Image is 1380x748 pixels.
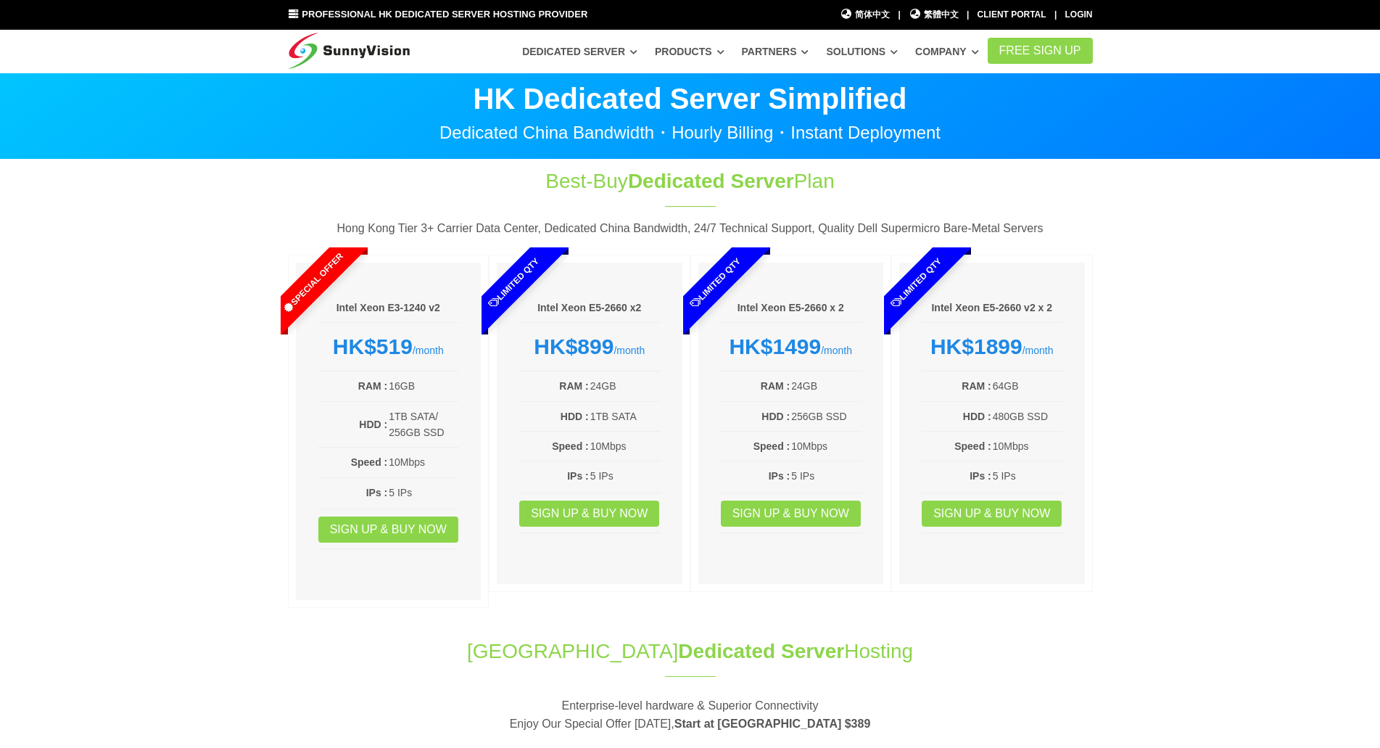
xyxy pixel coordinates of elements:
b: IPs : [366,487,388,498]
h1: Best-Buy Plan [449,167,932,195]
li: | [898,8,900,22]
a: Sign up & Buy Now [721,501,861,527]
td: 10Mbps [790,437,862,455]
div: /month [720,334,862,360]
div: /month [921,334,1063,360]
b: RAM : [559,380,588,392]
a: Products [655,38,724,65]
b: RAM : [761,380,790,392]
a: 繁體中文 [909,8,959,22]
td: 10Mbps [590,437,661,455]
a: Sign up & Buy Now [318,517,458,543]
h6: Intel Xeon E5-2660 v2 x 2 [921,301,1063,316]
p: Enterprise-level hardware & Superior Connectivity Enjoy Our Special Offer [DATE], [288,696,1093,733]
h6: Intel Xeon E3-1240 v2 [318,301,460,316]
span: Limited Qty [654,222,776,344]
td: 256GB SSD [790,408,862,425]
b: Speed : [753,440,790,452]
b: HDD : [761,411,790,422]
p: Hong Kong Tier 3+ Carrier Data Center, Dedicated China Bandwidth, 24/7 Technical Support, Quality... [288,219,1093,238]
a: Sign up & Buy Now [922,501,1062,527]
td: 480GB SSD [992,408,1063,425]
b: HDD : [561,411,589,422]
b: Speed : [552,440,589,452]
strong: HK$519 [333,334,413,358]
div: /month [318,334,460,360]
b: IPs : [567,470,589,482]
b: Speed : [954,440,991,452]
div: /month [518,334,661,360]
h6: Intel Xeon E5-2660 x2 [518,301,661,316]
h6: Intel Xeon E5-2660 x 2 [720,301,862,316]
span: Limited Qty [453,222,575,344]
strong: HK$1899 [930,334,1022,358]
td: 10Mbps [388,453,459,471]
strong: HK$1499 [729,334,821,358]
td: 10Mbps [992,437,1063,455]
b: RAM : [962,380,991,392]
span: Dedicated Server [678,640,844,662]
span: Dedicated Server [628,170,794,192]
strong: HK$899 [534,334,613,358]
a: Client Portal [978,9,1046,20]
td: 16GB [388,377,459,395]
span: Professional HK Dedicated Server Hosting Provider [302,9,587,20]
td: 5 IPs [790,467,862,485]
b: IPs : [769,470,790,482]
a: Sign up & Buy Now [519,501,659,527]
strong: Start at [GEOGRAPHIC_DATA] $389 [674,718,871,730]
b: Speed : [351,456,388,468]
b: HDD : [963,411,991,422]
span: Special Offer [252,222,373,344]
td: 1TB SATA [590,408,661,425]
td: 64GB [992,377,1063,395]
td: 5 IPs [388,484,459,501]
td: 24GB [790,377,862,395]
a: 简体中文 [840,8,891,22]
a: FREE Sign Up [988,38,1093,64]
span: Limited Qty [856,222,978,344]
li: | [967,8,969,22]
a: Login [1065,9,1093,20]
b: HDD : [359,419,387,430]
td: 1TB SATA/ 256GB SSD [388,408,459,442]
a: Company [915,38,979,65]
p: Dedicated China Bandwidth・Hourly Billing・Instant Deployment [288,124,1093,141]
a: Dedicated Server [522,38,637,65]
li: | [1054,8,1057,22]
b: IPs : [970,470,991,482]
td: 5 IPs [590,467,661,485]
a: Partners [742,38,809,65]
a: Solutions [826,38,898,65]
b: RAM : [358,380,387,392]
td: 5 IPs [992,467,1063,485]
td: 24GB [590,377,661,395]
p: HK Dedicated Server Simplified [288,84,1093,113]
h1: [GEOGRAPHIC_DATA] Hosting [288,637,1093,665]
